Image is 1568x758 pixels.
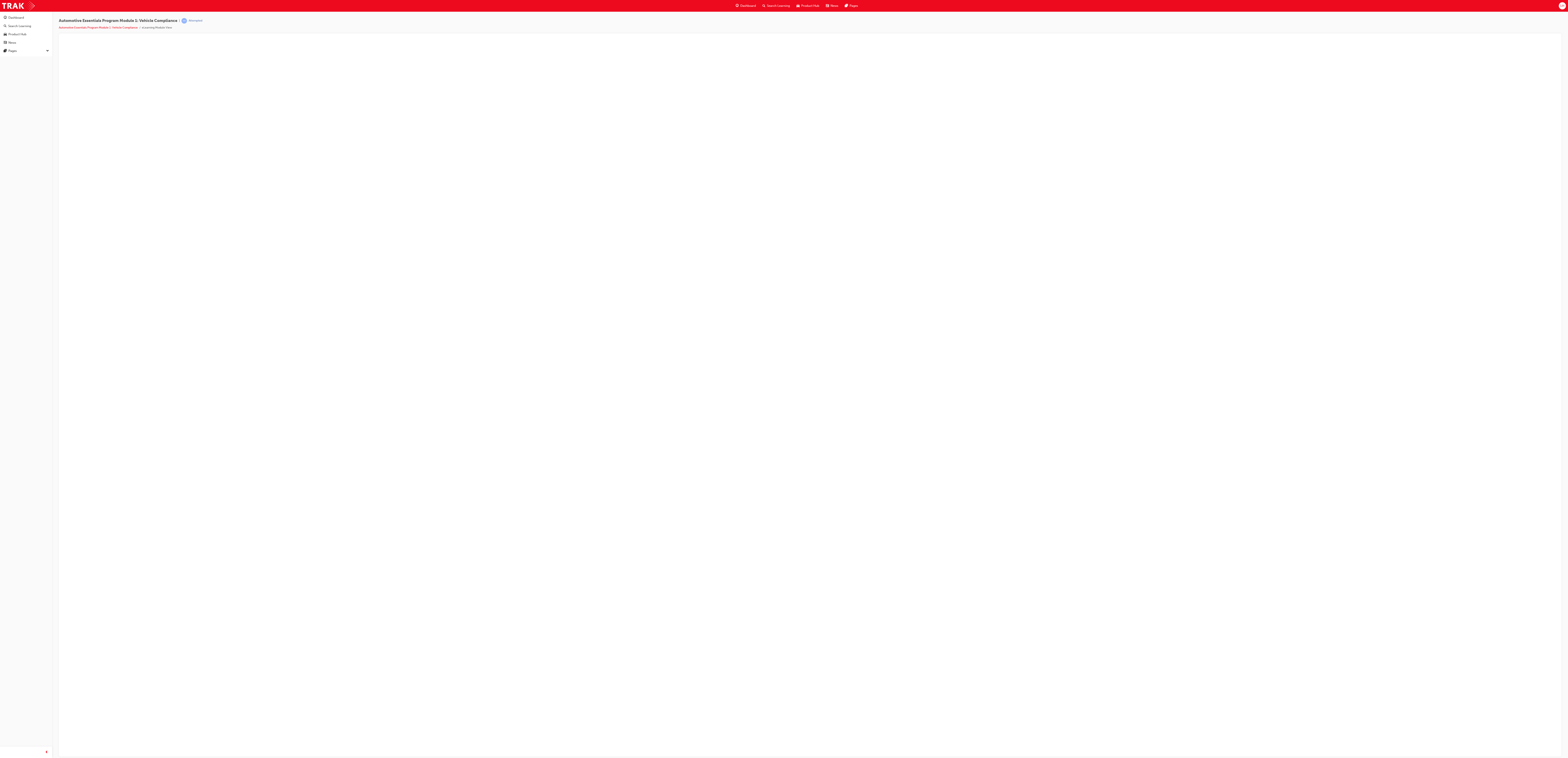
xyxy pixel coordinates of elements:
div: Attempted [189,19,202,23]
span: car-icon [4,33,7,36]
span: pages-icon [845,3,848,8]
span: down-icon [46,48,49,54]
span: pages-icon [4,49,7,53]
button: Pages [2,47,51,55]
span: search-icon [4,24,7,28]
li: eLearning Module View [142,25,172,30]
span: News [831,3,838,8]
a: search-iconSearch Learning [759,2,793,10]
a: Dashboard [2,14,51,22]
a: pages-iconPages [842,2,861,10]
span: Search Learning [767,3,790,8]
span: news-icon [826,3,829,8]
a: guage-iconDashboard [732,2,759,10]
span: search-icon [762,3,765,8]
div: Pages [8,49,17,53]
a: news-iconNews [823,2,842,10]
a: car-iconProduct Hub [793,2,823,10]
span: guage-icon [736,3,739,8]
span: LH [1560,3,1564,8]
a: News [2,39,51,47]
span: Product Hub [801,3,819,8]
div: Search Learning [8,24,31,29]
a: Automotive Essentials Program Module 1: Vehicle Compliance [59,26,138,29]
div: Product Hub [8,32,26,37]
span: Pages [850,3,858,8]
span: Dashboard [740,3,756,8]
span: Automotive Essentials Program Module 1: Vehicle Compliance [59,18,177,23]
a: Product Hub [2,31,51,38]
span: learningRecordVerb_ATTEMPT-icon [181,18,187,24]
span: prev-icon [45,750,48,755]
span: car-icon [797,3,800,8]
span: news-icon [4,41,7,45]
button: DashboardSearch LearningProduct HubNews [2,13,51,47]
div: News [8,40,16,45]
span: | [179,18,180,23]
span: guage-icon [4,16,7,20]
img: Trak [2,1,35,10]
a: Search Learning [2,22,51,30]
button: LH [1559,2,1566,9]
div: Dashboard [8,15,24,20]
